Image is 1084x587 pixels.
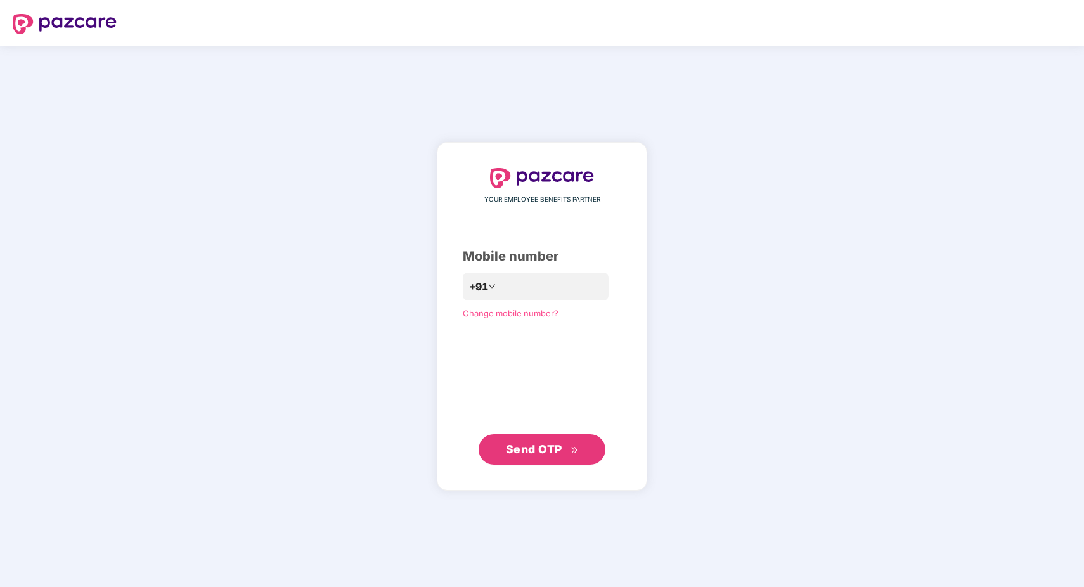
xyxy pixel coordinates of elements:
[488,283,496,290] span: down
[484,195,600,205] span: YOUR EMPLOYEE BENEFITS PARTNER
[506,442,562,456] span: Send OTP
[479,434,605,465] button: Send OTPdouble-right
[571,446,579,455] span: double-right
[490,168,594,188] img: logo
[463,308,558,318] a: Change mobile number?
[13,14,117,34] img: logo
[469,279,488,295] span: +91
[463,247,621,266] div: Mobile number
